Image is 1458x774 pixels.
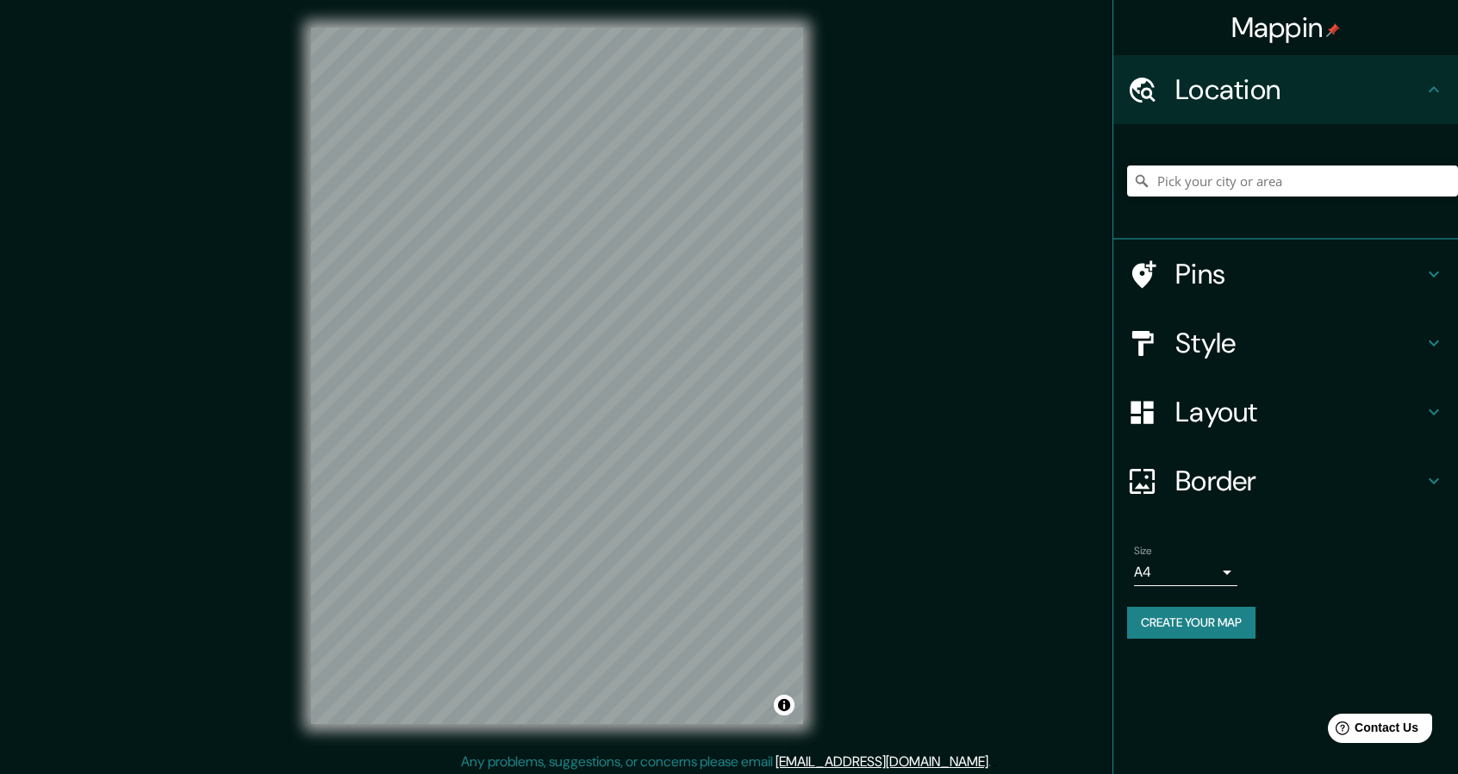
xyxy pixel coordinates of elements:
[1175,326,1424,360] h4: Style
[1127,165,1458,197] input: Pick your city or area
[461,752,991,772] p: Any problems, suggestions, or concerns please email .
[1175,72,1424,107] h4: Location
[776,752,988,771] a: [EMAIL_ADDRESS][DOMAIN_NAME]
[1113,55,1458,124] div: Location
[1113,240,1458,309] div: Pins
[1231,10,1341,45] h4: Mappin
[311,28,803,724] canvas: Map
[991,752,994,772] div: .
[994,752,997,772] div: .
[1326,23,1340,37] img: pin-icon.png
[1175,464,1424,498] h4: Border
[1113,446,1458,515] div: Border
[774,695,794,715] button: Toggle attribution
[1113,309,1458,378] div: Style
[1175,395,1424,429] h4: Layout
[1305,707,1439,755] iframe: Help widget launcher
[1127,607,1255,639] button: Create your map
[1134,544,1152,559] label: Size
[1175,257,1424,291] h4: Pins
[1134,559,1237,586] div: A4
[1113,378,1458,446] div: Layout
